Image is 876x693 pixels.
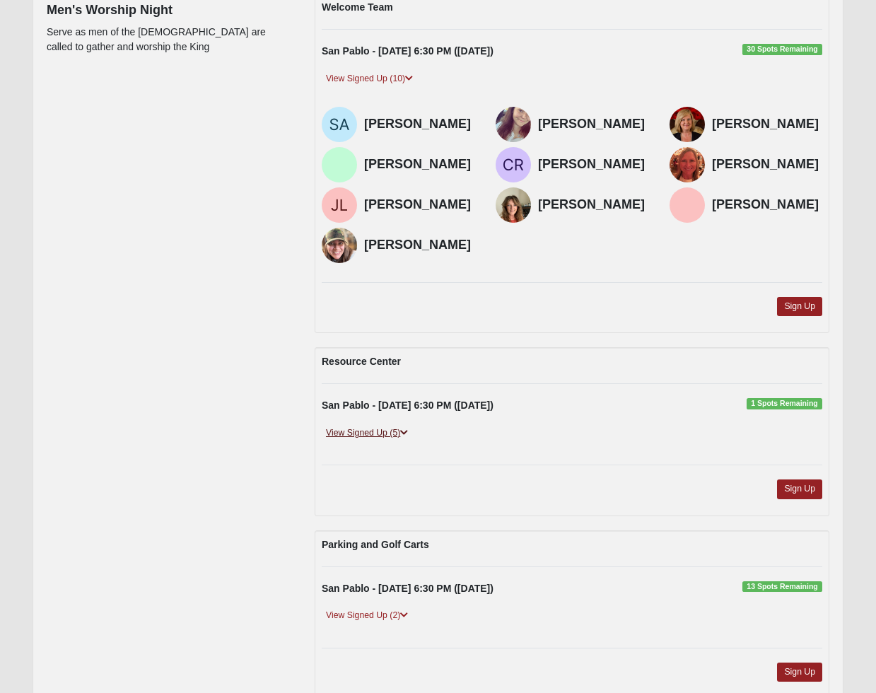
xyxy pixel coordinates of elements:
[322,1,393,13] strong: Welcome Team
[670,147,705,182] img: Shannon Raikes
[47,25,293,54] p: Serve as men of the [DEMOGRAPHIC_DATA] are called to gather and worship the King
[777,479,822,499] a: Sign Up
[364,157,474,173] h4: [PERSON_NAME]
[322,356,401,367] strong: Resource Center
[322,228,357,263] img: Danielle Carter
[322,539,429,550] strong: Parking and Golf Carts
[747,398,822,409] span: 1 Spots Remaining
[670,107,705,142] img: Cynthia Klusmeyer
[322,400,494,411] strong: San Pablo - [DATE] 6:30 PM ([DATE])
[670,187,705,223] img: Ericka Phillips
[322,71,417,86] a: View Signed Up (10)
[322,608,412,623] a: View Signed Up (2)
[496,187,531,223] img: Robin Skliris
[538,157,648,173] h4: [PERSON_NAME]
[538,197,648,213] h4: [PERSON_NAME]
[777,663,822,682] a: Sign Up
[538,117,648,132] h4: [PERSON_NAME]
[47,3,293,18] h4: Men's Worship Night
[322,107,357,142] img: Susie Ament
[496,107,531,142] img: Sarah Boggus
[364,197,474,213] h4: [PERSON_NAME]
[712,117,822,132] h4: [PERSON_NAME]
[364,117,474,132] h4: [PERSON_NAME]
[322,45,494,57] strong: San Pablo - [DATE] 6:30 PM ([DATE])
[712,197,822,213] h4: [PERSON_NAME]
[322,426,412,441] a: View Signed Up (5)
[742,44,822,55] span: 30 Spots Remaining
[777,297,822,316] a: Sign Up
[322,583,494,594] strong: San Pablo - [DATE] 6:30 PM ([DATE])
[496,147,531,182] img: Cheryl Renn
[322,147,357,182] img: Jordan Rooks
[322,187,357,223] img: Jenn Looney
[742,581,822,593] span: 13 Spots Remaining
[712,157,822,173] h4: [PERSON_NAME]
[364,238,474,253] h4: [PERSON_NAME]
